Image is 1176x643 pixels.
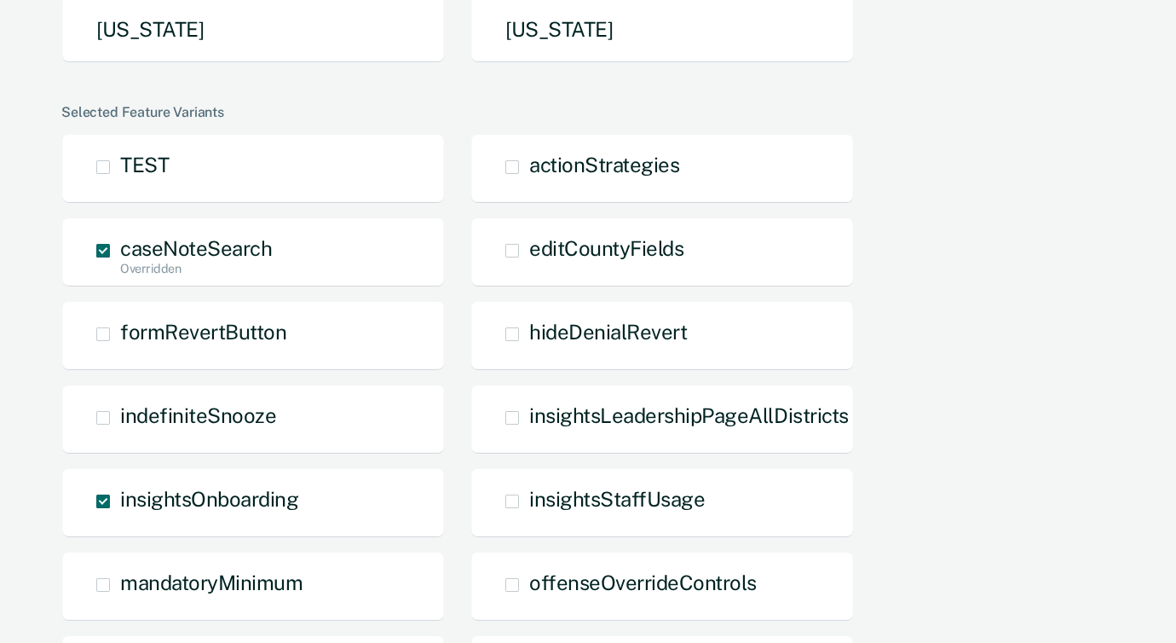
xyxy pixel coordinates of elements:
span: formRevertButton [120,320,286,344]
span: caseNoteSearch [120,236,272,260]
span: mandatoryMinimum [120,571,303,594]
span: insightsStaffUsage [529,487,705,511]
span: offenseOverrideControls [529,571,757,594]
span: editCountyFields [529,236,683,260]
span: indefiniteSnooze [120,403,276,427]
span: hideDenialRevert [529,320,687,344]
div: Selected Feature Variants [61,104,1108,120]
span: insightsLeadershipPageAllDistricts [529,403,849,427]
span: actionStrategies [529,153,679,177]
span: TEST [120,153,169,177]
span: insightsOnboarding [120,487,298,511]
